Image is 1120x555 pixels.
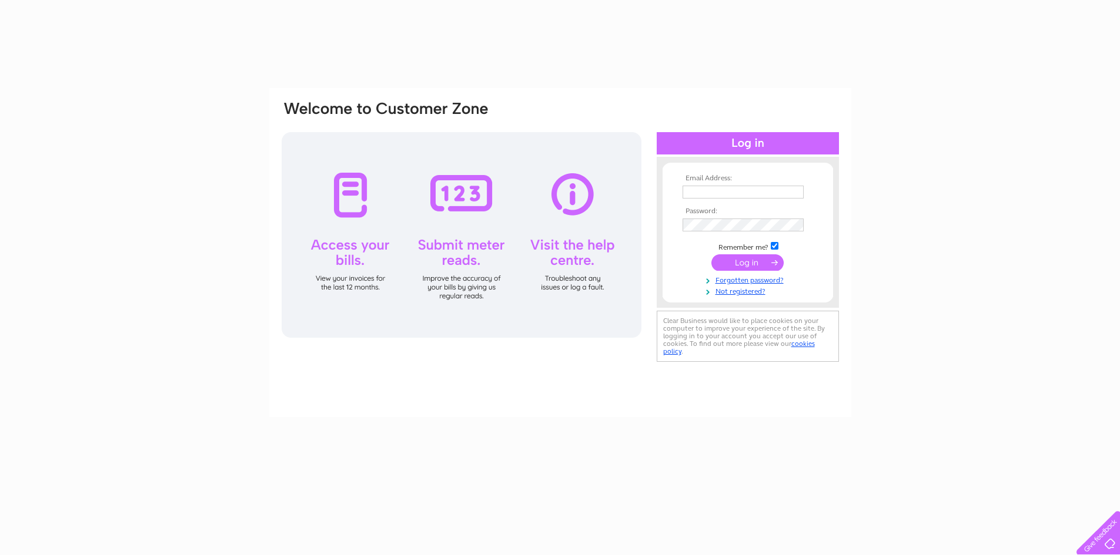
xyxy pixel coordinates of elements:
[657,311,839,362] div: Clear Business would like to place cookies on your computer to improve your experience of the sit...
[680,207,816,216] th: Password:
[680,174,816,183] th: Email Address:
[680,240,816,252] td: Remember me?
[683,274,816,285] a: Forgotten password?
[711,254,784,271] input: Submit
[683,285,816,296] a: Not registered?
[663,339,815,355] a: cookies policy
